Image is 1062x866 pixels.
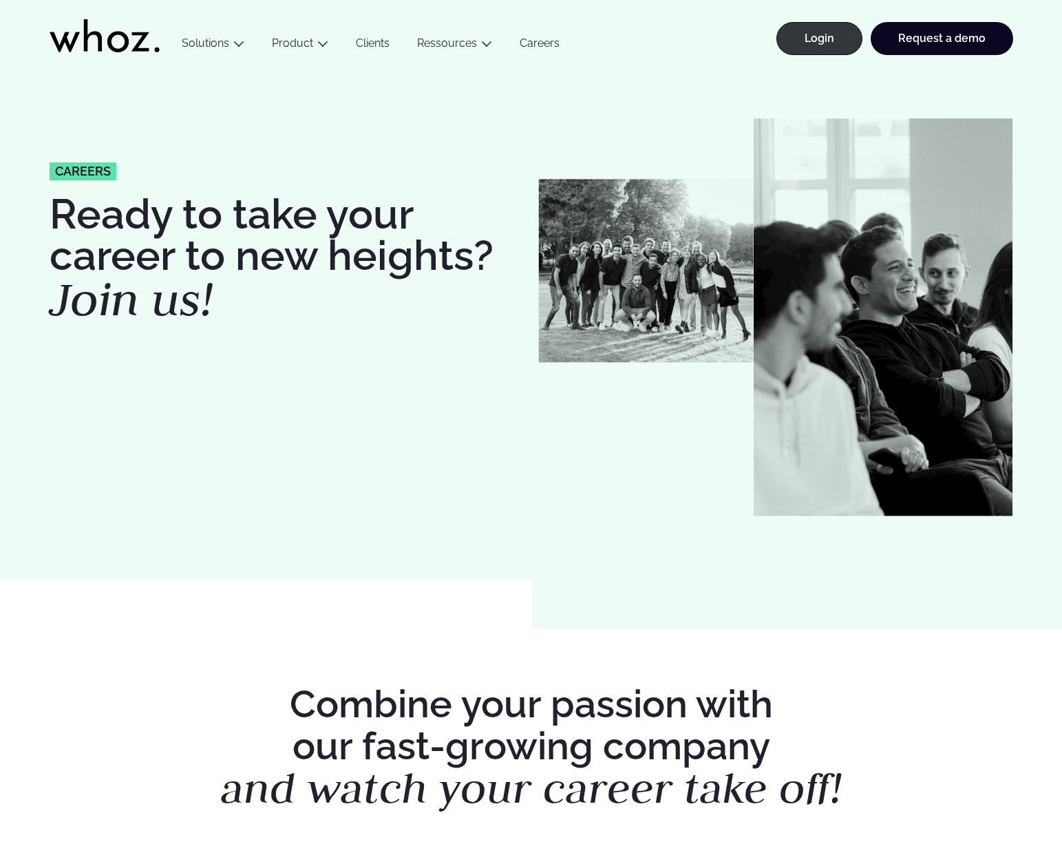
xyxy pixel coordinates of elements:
[272,36,313,50] a: Product
[168,36,258,55] button: Solutions
[506,36,573,55] a: Careers
[776,22,862,55] a: Login
[50,268,213,329] em: Join us!
[538,179,754,363] img: Whozzies-Team-Revenue
[417,36,477,50] a: Ressources
[258,36,342,55] button: Product
[55,165,111,178] span: careers
[221,760,842,816] em: and watch your career take off!
[403,36,506,55] button: Ressources
[179,684,884,811] h2: Combine your passion with our fast-growing company
[50,193,524,323] h1: Ready to take your career to new heights?
[871,22,1013,55] a: Request a demo
[342,36,403,55] a: Clients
